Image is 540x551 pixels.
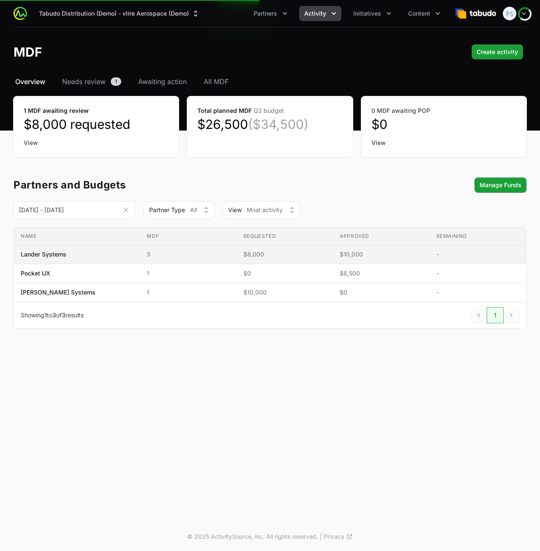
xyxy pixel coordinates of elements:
[477,47,518,57] span: Create activity
[408,9,430,18] span: Content
[144,201,214,219] div: Partner Type filter
[371,106,516,115] dt: 0 MDF awaiting POP
[111,77,121,86] span: 1
[14,201,526,219] section: MDF overview filters
[248,117,308,132] span: ($34,500)
[202,76,230,87] a: All MDF
[21,311,84,319] p: Showing to of results
[304,9,326,18] span: Activity
[248,6,292,21] div: Partners menu
[21,269,50,278] span: Pocket UX
[21,250,66,259] span: Lander Systems
[430,228,526,245] th: Remaining
[436,269,519,278] span: -
[14,44,42,60] h1: MDF
[436,288,519,297] span: -
[247,206,283,214] span: Most activity
[62,311,65,319] span: 3
[455,5,496,22] img: Tabudo Distribution (Demo)
[197,106,342,115] dt: Total planned MDF
[371,139,516,147] a: View
[138,76,187,87] span: Awaiting action
[14,180,126,190] h3: Partners and Budgets
[149,206,185,214] span: Partner Type
[472,44,523,60] button: Create activity
[223,201,300,219] button: ViewMost activity
[60,76,123,87] a: Needs review1
[254,9,277,18] span: Partners
[371,117,516,132] dd: $0
[243,288,326,297] span: $10,000
[34,6,205,21] button: Tabudo Distribution (Demo) - vlire Aerospace (Demo)
[503,7,516,20] img: Peter Spillane
[340,269,423,278] span: $6,500
[62,76,106,87] span: Needs review
[436,250,519,259] span: -
[348,6,396,21] button: Initiatives
[14,76,526,87] nav: MDF navigation
[190,206,197,214] span: All
[320,532,322,541] span: |
[14,228,140,245] th: Name
[147,250,229,259] span: 3
[254,107,284,114] span: Q2 budget
[27,6,445,21] div: Main navigation
[237,228,333,245] th: Requested
[243,269,326,278] span: $0
[44,311,47,319] span: 1
[340,250,423,259] span: $10,000
[403,6,445,21] div: Content menu
[348,6,396,21] div: Initiatives menu
[14,7,27,20] img: ActivitySource
[243,250,326,259] span: $8,000
[333,228,429,245] th: Approved
[197,117,342,132] dd: $26,500
[403,6,445,21] button: Content
[14,205,135,215] div: Date range picker
[475,177,526,193] div: Secondary actions
[14,201,135,219] input: DD MMM YYYY - DD MMM YYYY
[353,9,381,18] span: Initiatives
[34,6,205,21] div: Supplier switch menu
[223,201,300,219] div: View Type filter
[24,117,169,132] dd: $8,000 requested
[299,6,341,21] button: Activity
[480,180,521,190] span: Manage Funds
[204,76,229,87] span: All MDF
[340,288,423,297] span: $0
[147,269,229,278] span: 1
[24,139,169,147] a: View
[52,311,56,319] span: 3
[324,532,353,541] a: Privacy
[475,177,526,193] button: Manage Funds
[248,6,292,21] button: Partners
[14,76,47,87] a: Overview
[24,106,169,115] dt: 1 MDF awaiting review
[140,228,236,245] th: MDF
[187,532,318,541] p: © 2025 ActivitySource, inc. All rights reserved.
[472,44,523,60] div: Primary actions
[299,6,341,21] div: Activity menu
[21,288,95,297] span: [PERSON_NAME] Systems
[136,76,188,87] a: Awaiting action
[15,76,45,87] span: Overview
[487,307,504,323] a: 1
[147,288,229,297] span: 1
[228,206,242,214] span: View
[144,201,214,219] button: Partner TypeAll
